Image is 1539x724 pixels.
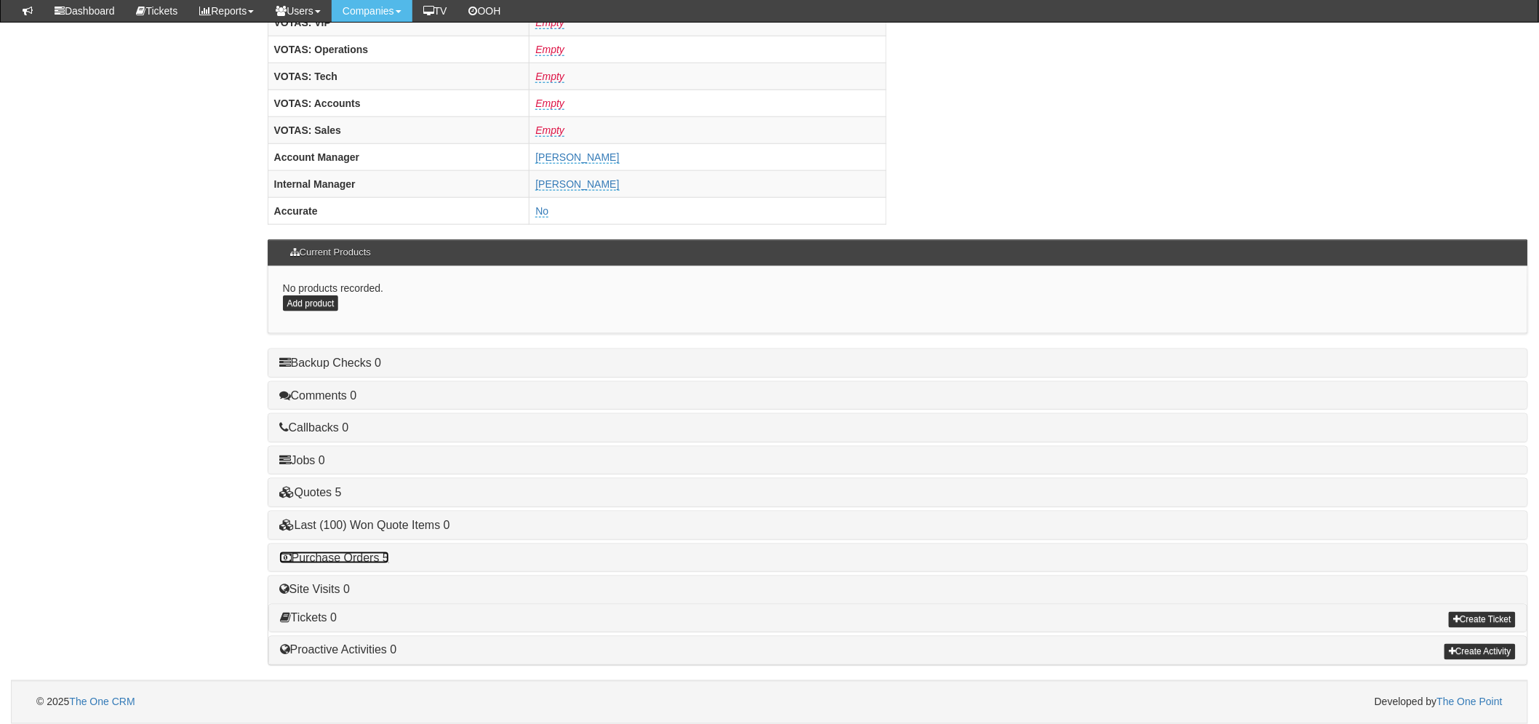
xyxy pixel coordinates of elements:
a: No [535,205,548,218]
th: VOTAS: Operations [268,36,529,63]
a: Comments 0 [279,389,357,402]
a: [PERSON_NAME] [535,151,619,164]
a: Create Activity [1444,644,1516,660]
a: The One Point [1437,696,1503,708]
a: Backup Checks 0 [279,357,382,369]
a: Add product [283,295,339,311]
h3: Current Products [283,240,378,265]
a: Empty [535,17,564,29]
a: Empty [535,71,564,83]
a: Create Ticket [1449,612,1516,628]
th: VOTAS: Accounts [268,90,529,117]
th: VOTAS: VIP [268,9,529,36]
a: Site Visits 0 [279,584,350,596]
a: Quotes 5 [279,486,342,498]
a: Jobs 0 [279,454,325,466]
th: Internal Manager [268,171,529,198]
th: Accurate [268,198,529,225]
span: Developed by [1375,695,1503,709]
a: Proactive Activities 0 [280,644,397,656]
th: Account Manager [268,144,529,171]
a: The One CRM [69,696,135,708]
a: Empty [535,98,564,110]
a: Callbacks 0 [279,421,349,434]
th: VOTAS: Sales [268,117,529,144]
th: VOTAS: Tech [268,63,529,90]
div: No products recorded. [268,266,1528,334]
a: Empty [535,124,564,137]
span: © 2025 [36,696,135,708]
a: Purchase Orders 5 [279,552,389,564]
a: Empty [535,44,564,56]
a: Tickets 0 [280,612,337,624]
a: [PERSON_NAME] [535,178,619,191]
a: Last (100) Won Quote Items 0 [279,519,450,531]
